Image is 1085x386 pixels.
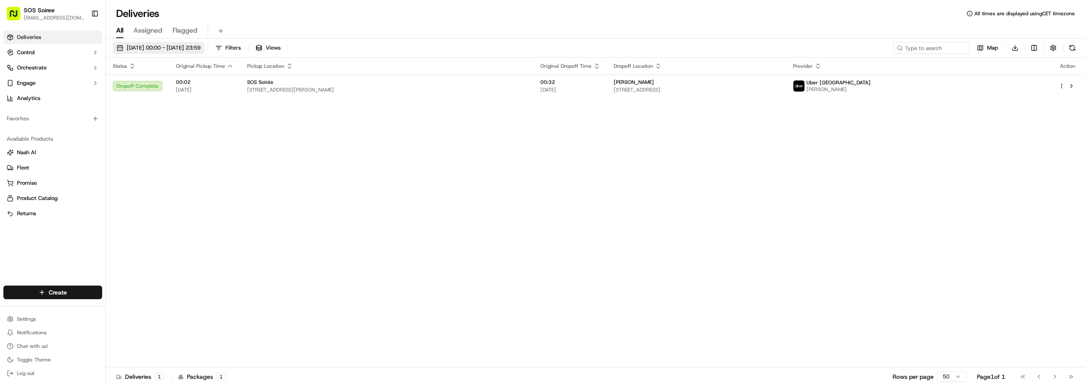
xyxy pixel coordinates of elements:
[614,63,653,69] span: Dropoff Location
[540,79,600,86] span: 00:32
[3,313,102,325] button: Settings
[176,79,234,86] span: 00:02
[24,6,55,14] button: SOS Soiree
[17,370,34,377] span: Log out
[64,154,67,161] span: •
[7,194,99,202] a: Product Catalog
[1059,63,1077,69] div: Action
[38,89,117,96] div: We're available if you need us!
[807,79,871,86] span: Uber [GEOGRAPHIC_DATA]
[7,210,99,217] a: Returns
[17,179,37,187] span: Promise
[28,131,45,138] span: [DATE]
[116,7,159,20] h1: Deliveries
[22,55,153,64] input: Got a question? Start typing here...
[614,86,779,93] span: [STREET_ADDRESS]
[84,210,103,217] span: Pylon
[17,49,35,56] span: Control
[17,316,36,322] span: Settings
[247,86,527,93] span: [STREET_ADDRESS][PERSON_NAME]
[172,25,198,36] span: Flagged
[893,42,970,54] input: Type to search
[17,194,58,202] span: Product Catalog
[17,164,29,172] span: Fleet
[3,286,102,299] button: Create
[8,190,15,197] div: 📗
[176,86,234,93] span: [DATE]
[3,161,102,175] button: Fleet
[134,25,162,36] span: Assigned
[3,146,102,159] button: Nash AI
[38,81,139,89] div: Start new chat
[8,34,154,47] p: Welcome 👋
[49,288,67,297] span: Create
[807,86,871,93] span: [PERSON_NAME]
[144,83,154,94] button: Start new chat
[614,79,654,86] span: [PERSON_NAME]
[8,81,24,96] img: 1736555255976-a54dd68f-1ca7-489b-9aae-adbdc363a1c4
[116,372,164,381] div: Deliveries
[893,372,934,381] p: Rows per page
[252,42,284,54] button: Views
[17,356,51,363] span: Toggle Theme
[3,46,102,59] button: Control
[211,42,245,54] button: Filters
[113,42,204,54] button: [DATE] 00:00 - [DATE] 23:59
[540,86,600,93] span: [DATE]
[17,189,65,198] span: Knowledge Base
[977,372,1005,381] div: Page 1 of 1
[3,327,102,339] button: Notifications
[266,44,281,52] span: Views
[3,354,102,366] button: Toggle Theme
[26,154,62,161] span: Regen Pajulas
[3,61,102,75] button: Orchestrate
[72,190,78,197] div: 💻
[17,33,41,41] span: Deliveries
[217,373,226,380] div: 1
[127,44,200,52] span: [DATE] 00:00 - [DATE] 23:59
[3,31,102,44] a: Deliveries
[3,192,102,205] button: Product Catalog
[793,81,804,92] img: uber-new-logo.jpeg
[18,81,33,96] img: 8571987876998_91fb9ceb93ad5c398215_72.jpg
[793,63,813,69] span: Provider
[131,108,154,119] button: See all
[60,210,103,217] a: Powered byPylon
[247,79,273,86] span: SOS Soirée
[155,373,164,380] div: 1
[68,186,139,201] a: 💻API Documentation
[8,8,25,25] img: Nash
[178,372,226,381] div: Packages
[3,340,102,352] button: Chat with us!
[24,14,84,21] button: [EMAIL_ADDRESS][DOMAIN_NAME]
[116,25,123,36] span: All
[7,179,99,187] a: Promise
[987,44,998,52] span: Map
[8,110,57,117] div: Past conversations
[17,210,36,217] span: Returns
[7,164,99,172] a: Fleet
[973,42,1002,54] button: Map
[5,186,68,201] a: 📗Knowledge Base
[17,149,36,156] span: Nash AI
[3,207,102,220] button: Returns
[17,64,47,72] span: Orchestrate
[974,10,1075,17] span: All times are displayed using CET timezone
[80,189,136,198] span: API Documentation
[3,92,102,105] a: Analytics
[68,154,84,161] span: 9 févr.
[1066,42,1078,54] button: Refresh
[3,112,102,125] div: Favorites
[176,63,225,69] span: Original Pickup Time
[247,63,284,69] span: Pickup Location
[8,146,22,160] img: Regen Pajulas
[3,76,102,90] button: Engage
[3,3,88,24] button: SOS Soiree[EMAIL_ADDRESS][DOMAIN_NAME]
[3,176,102,190] button: Promise
[17,343,48,350] span: Chat with us!
[225,44,241,52] span: Filters
[113,63,127,69] span: Status
[17,155,24,161] img: 1736555255976-a54dd68f-1ca7-489b-9aae-adbdc363a1c4
[7,149,99,156] a: Nash AI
